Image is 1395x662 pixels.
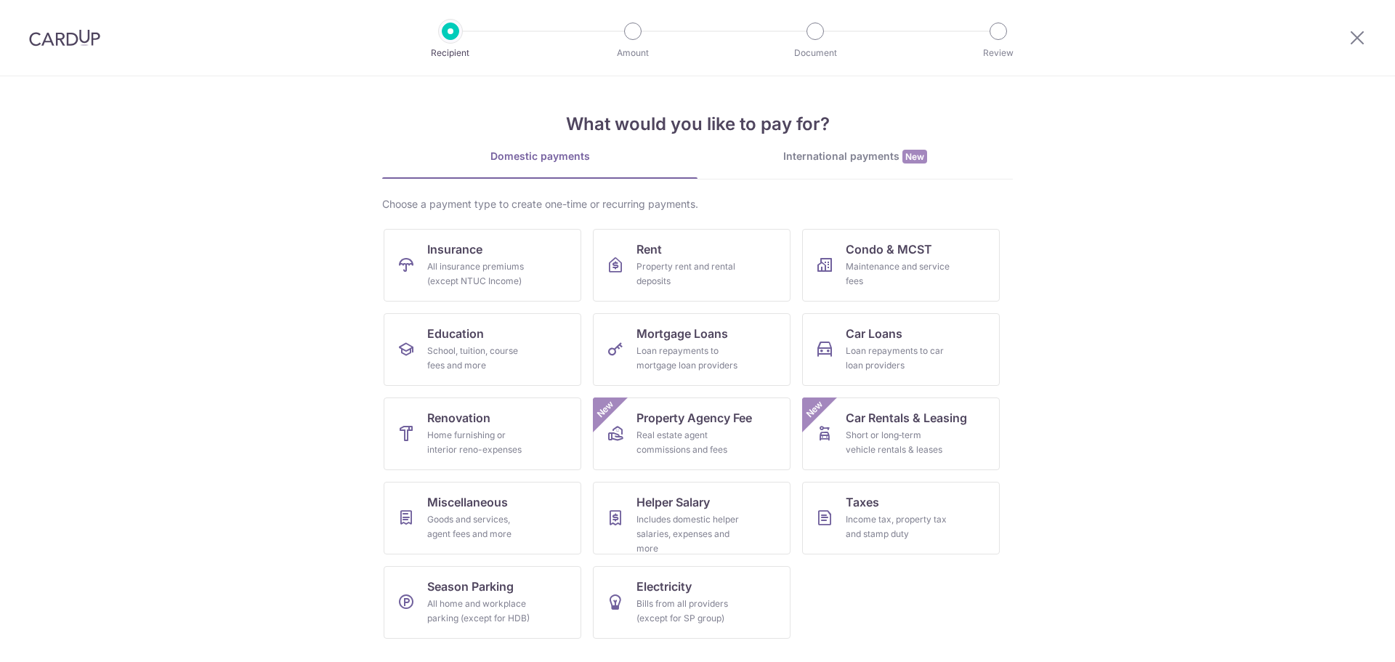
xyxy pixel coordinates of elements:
[846,493,879,511] span: Taxes
[802,482,1000,554] a: TaxesIncome tax, property tax and stamp duty
[427,512,532,541] div: Goods and services, agent fees and more
[384,229,581,302] a: InsuranceAll insurance premiums (except NTUC Income)
[384,313,581,386] a: EducationSchool, tuition, course fees and more
[593,313,790,386] a: Mortgage LoansLoan repayments to mortgage loan providers
[382,149,697,164] div: Domestic payments
[593,397,790,470] a: Property Agency FeeReal estate agent commissions and feesNew
[427,241,482,258] span: Insurance
[761,46,869,60] p: Document
[945,46,1052,60] p: Review
[427,409,490,427] span: Renovation
[802,313,1000,386] a: Car LoansLoan repayments to car loan providers
[636,409,752,427] span: Property Agency Fee
[846,259,950,288] div: Maintenance and service fees
[384,566,581,639] a: Season ParkingAll home and workplace parking (except for HDB)
[636,259,741,288] div: Property rent and rental deposits
[384,397,581,470] a: RenovationHome furnishing or interior reno-expenses
[697,149,1013,164] div: International payments
[427,259,532,288] div: All insurance premiums (except NTUC Income)
[846,409,967,427] span: Car Rentals & Leasing
[802,397,1000,470] a: Car Rentals & LeasingShort or long‑term vehicle rentals & leasesNew
[902,150,927,164] span: New
[593,229,790,302] a: RentProperty rent and rental deposits
[594,397,618,421] span: New
[846,325,902,342] span: Car Loans
[397,46,504,60] p: Recipient
[593,482,790,554] a: Helper SalaryIncludes domestic helper salaries, expenses and more
[846,241,932,258] span: Condo & MCST
[636,428,741,457] div: Real estate agent commissions and fees
[382,111,1013,137] h4: What would you like to pay for?
[593,566,790,639] a: ElectricityBills from all providers (except for SP group)
[846,512,950,541] div: Income tax, property tax and stamp duty
[427,428,532,457] div: Home furnishing or interior reno-expenses
[427,578,514,595] span: Season Parking
[427,597,532,626] div: All home and workplace parking (except for HDB)
[636,241,662,258] span: Rent
[636,344,741,373] div: Loan repayments to mortgage loan providers
[427,493,508,511] span: Miscellaneous
[384,482,581,554] a: MiscellaneousGoods and services, agent fees and more
[636,597,741,626] div: Bills from all providers (except for SP group)
[427,325,484,342] span: Education
[802,229,1000,302] a: Condo & MCSTMaintenance and service fees
[29,29,100,47] img: CardUp
[846,428,950,457] div: Short or long‑term vehicle rentals & leases
[803,397,827,421] span: New
[636,578,692,595] span: Electricity
[579,46,687,60] p: Amount
[846,344,950,373] div: Loan repayments to car loan providers
[636,325,728,342] span: Mortgage Loans
[636,493,710,511] span: Helper Salary
[636,512,741,556] div: Includes domestic helper salaries, expenses and more
[382,197,1013,211] div: Choose a payment type to create one-time or recurring payments.
[427,344,532,373] div: School, tuition, course fees and more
